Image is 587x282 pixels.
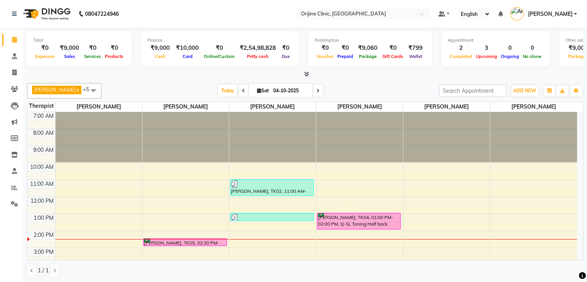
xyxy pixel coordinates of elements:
div: 12:00 PM [29,197,55,205]
div: [PERSON_NAME], TK03, 01:00 PM-01:30 PM, LHR - Women Upper Lip [230,213,313,221]
span: Expenses [33,54,57,59]
div: ₹10,000 [173,44,202,53]
span: +5 [83,86,95,92]
img: logo [20,3,73,25]
div: Redemption [315,37,426,44]
span: 1 / 1 [38,267,49,275]
div: 2 [448,44,474,53]
span: [PERSON_NAME] [56,102,142,112]
div: 2:00 PM [32,231,55,239]
div: ₹0 [33,44,57,53]
span: Online/Custom [202,54,237,59]
span: Petty cash [245,54,271,59]
b: 08047224946 [85,3,119,25]
div: ₹799 [405,44,426,53]
div: 1:00 PM [32,214,55,222]
div: 7:00 AM [32,112,55,120]
div: ₹0 [335,44,355,53]
span: [PERSON_NAME] [34,87,76,93]
div: [PERSON_NAME], TK04, 01:00 PM-02:00 PM, Q-SL Toning Half back [317,213,400,229]
span: Sat [255,88,271,93]
span: Wallet [407,54,424,59]
span: Gift Cards [381,54,405,59]
div: Therapist [27,102,55,110]
div: ₹0 [202,44,237,53]
span: Completed [448,54,474,59]
div: 8:00 AM [32,129,55,137]
span: Prepaid [335,54,355,59]
span: Cash [153,54,167,59]
div: ₹0 [82,44,103,53]
div: ₹0 [381,44,405,53]
span: Sales [62,54,77,59]
input: Search Appointment [439,85,507,97]
span: [PERSON_NAME] [316,102,403,112]
button: ADD NEW [511,85,538,96]
a: x [76,87,79,93]
div: 0 [499,44,521,53]
img: Archana Gaikwad [510,7,524,20]
span: Today [218,85,237,97]
input: 2025-10-04 [271,85,310,97]
div: Appointment [448,37,543,44]
span: [PERSON_NAME] [229,102,316,112]
div: ₹0 [103,44,125,53]
span: Upcoming [474,54,499,59]
span: No show [521,54,543,59]
div: 3:00 PM [32,248,55,256]
span: Card [181,54,195,59]
span: Voucher [315,54,335,59]
span: Due [280,54,292,59]
span: Products [103,54,125,59]
div: ₹9,000 [57,44,82,53]
span: [PERSON_NAME] [403,102,490,112]
span: [PERSON_NAME] [528,10,572,18]
div: 3 [474,44,499,53]
div: ₹0 [315,44,335,53]
span: Services [82,54,103,59]
span: ADD NEW [513,88,536,93]
div: 11:00 AM [29,180,55,188]
div: 0 [521,44,543,53]
div: [PERSON_NAME], TK02, 11:00 AM-12:00 PM, Enzyme Foaming Facial [230,180,313,195]
div: ₹0 [279,44,293,53]
div: ₹9,060 [355,44,381,53]
div: Finance [147,37,293,44]
span: Ongoing [499,54,521,59]
div: ₹9,000 [147,44,173,53]
div: [PERSON_NAME], TK05, 02:30 PM-03:00 PM, Online Medical Follow-up [144,239,227,246]
div: Total [33,37,125,44]
span: Package [357,54,379,59]
div: ₹2,54,98,828 [237,44,279,53]
div: 10:00 AM [29,163,55,171]
span: [PERSON_NAME] [490,102,577,112]
div: 9:00 AM [32,146,55,154]
span: [PERSON_NAME] [142,102,229,112]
